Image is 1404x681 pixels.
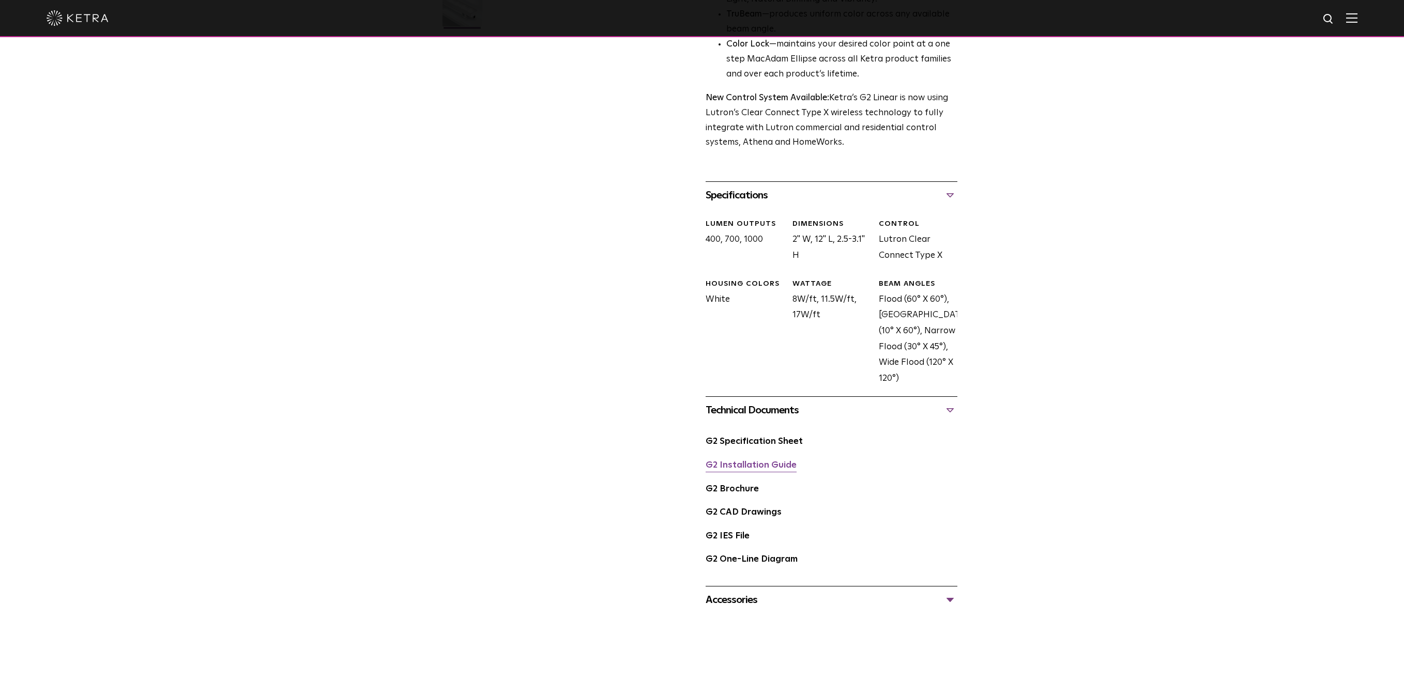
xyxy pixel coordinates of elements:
[871,219,957,264] div: Lutron Clear Connect Type X
[1346,13,1357,23] img: Hamburger%20Nav.svg
[706,187,957,204] div: Specifications
[706,437,803,446] a: G2 Specification Sheet
[785,279,871,386] div: 8W/ft, 11.5W/ft, 17W/ft
[706,532,750,540] a: G2 IES File
[792,279,871,289] div: WATTAGE
[706,279,784,289] div: HOUSING COLORS
[706,91,957,151] p: Ketra’s G2 Linear is now using Lutron’s Clear Connect Type X wireless technology to fully integra...
[706,219,784,229] div: LUMEN OUTPUTS
[706,402,957,419] div: Technical Documents
[792,219,871,229] div: DIMENSIONS
[726,40,769,49] strong: Color Lock
[879,219,957,229] div: CONTROL
[706,94,829,102] strong: New Control System Available:
[706,461,797,470] a: G2 Installation Guide
[785,219,871,264] div: 2" W, 12" L, 2.5-3.1" H
[871,279,957,386] div: Flood (60° X 60°), [GEOGRAPHIC_DATA] (10° X 60°), Narrow Flood (30° X 45°), Wide Flood (120° X 120°)
[698,279,784,386] div: White
[706,555,798,564] a: G2 One-Line Diagram
[706,592,957,608] div: Accessories
[706,508,782,517] a: G2 CAD Drawings
[1322,13,1335,26] img: search icon
[47,10,109,26] img: ketra-logo-2019-white
[706,485,759,493] a: G2 Brochure
[879,279,957,289] div: BEAM ANGLES
[698,219,784,264] div: 400, 700, 1000
[726,37,957,82] li: —maintains your desired color point at a one step MacAdam Ellipse across all Ketra product famili...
